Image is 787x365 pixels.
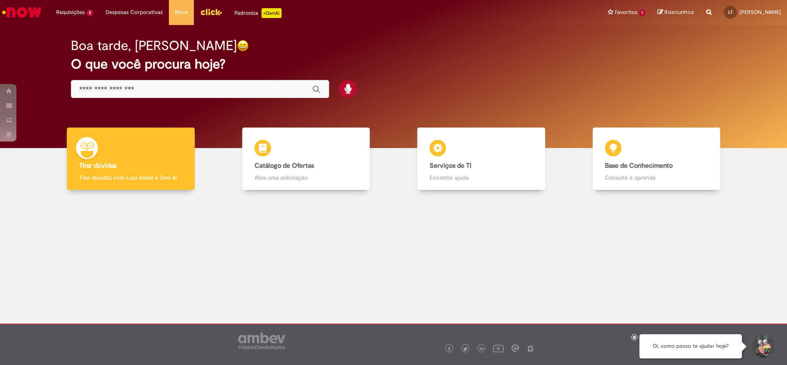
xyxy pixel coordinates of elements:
a: Serviços de TI Encontre ajuda [393,128,569,190]
span: Despesas Corporativas [106,8,163,16]
span: 2 [86,9,93,16]
img: logo_footer_facebook.png [447,347,451,351]
div: Padroniza [234,8,282,18]
b: Catálogo de Ofertas [255,162,314,170]
b: Base de Conhecimento [605,162,673,170]
span: Requisições [56,8,85,16]
span: Rascunhos [664,8,694,16]
button: Iniciar Conversa de Suporte [750,334,775,359]
img: click_logo_yellow_360x200.png [200,6,222,18]
span: LT [728,9,733,15]
b: Serviços de TI [430,162,471,170]
img: logo_footer_linkedin.png [480,347,484,351]
img: happy-face.png [237,40,249,52]
img: ServiceNow [1,4,43,21]
div: Oi, como posso te ajudar hoje? [639,334,742,358]
a: Base de Conhecimento Consulte e aprenda [569,128,744,190]
img: logo_footer_twitter.png [463,347,467,351]
p: +GenAi [262,8,282,18]
img: logo_footer_youtube.png [493,343,504,354]
p: Tirar dúvidas com Lupi Assist e Gen Ai [79,173,182,182]
p: Consulte e aprenda [605,173,708,182]
b: Tirar dúvidas [79,162,116,170]
h2: O que você procura hoje? [71,57,716,71]
p: Encontre ajuda [430,173,533,182]
span: More [175,8,188,16]
img: logo_footer_workplace.png [512,344,519,352]
h2: Boa tarde, [PERSON_NAME] [71,39,237,53]
img: logo_footer_ambev_rotulo_gray.png [238,333,285,349]
p: Abra uma solicitação [255,173,358,182]
span: [PERSON_NAME] [739,9,781,16]
a: Tirar dúvidas Tirar dúvidas com Lupi Assist e Gen Ai [43,128,218,190]
a: Catálogo de Ofertas Abra uma solicitação [218,128,394,190]
img: logo_footer_naosei.png [527,344,534,352]
span: 1 [639,9,645,16]
a: Rascunhos [657,9,694,16]
span: Favoritos [615,8,637,16]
